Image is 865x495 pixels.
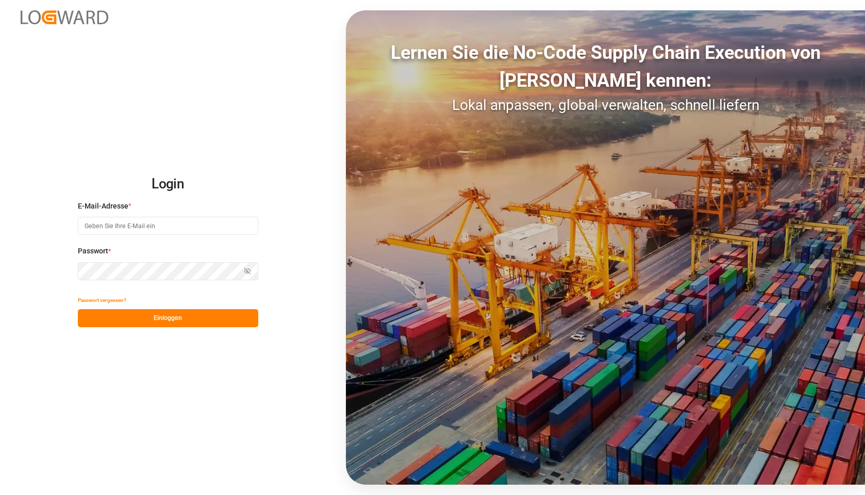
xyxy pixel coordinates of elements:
button: Einloggen [78,309,258,327]
font: Passwort vergessen? [78,297,126,303]
font: Lernen Sie die No-Code Supply Chain Execution von [PERSON_NAME] kennen: [391,42,821,91]
font: Passwort [78,247,108,255]
input: Geben Sie Ihre E-Mail ein [78,217,258,235]
font: Lokal anpassen, global verwalten, schnell liefern [452,97,759,114]
font: Einloggen [154,314,182,322]
img: Logward_new_orange.png [21,10,108,24]
button: Passwort vergessen? [78,291,126,309]
font: E-Mail-Adresse [78,202,128,210]
font: Login [152,176,184,191]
